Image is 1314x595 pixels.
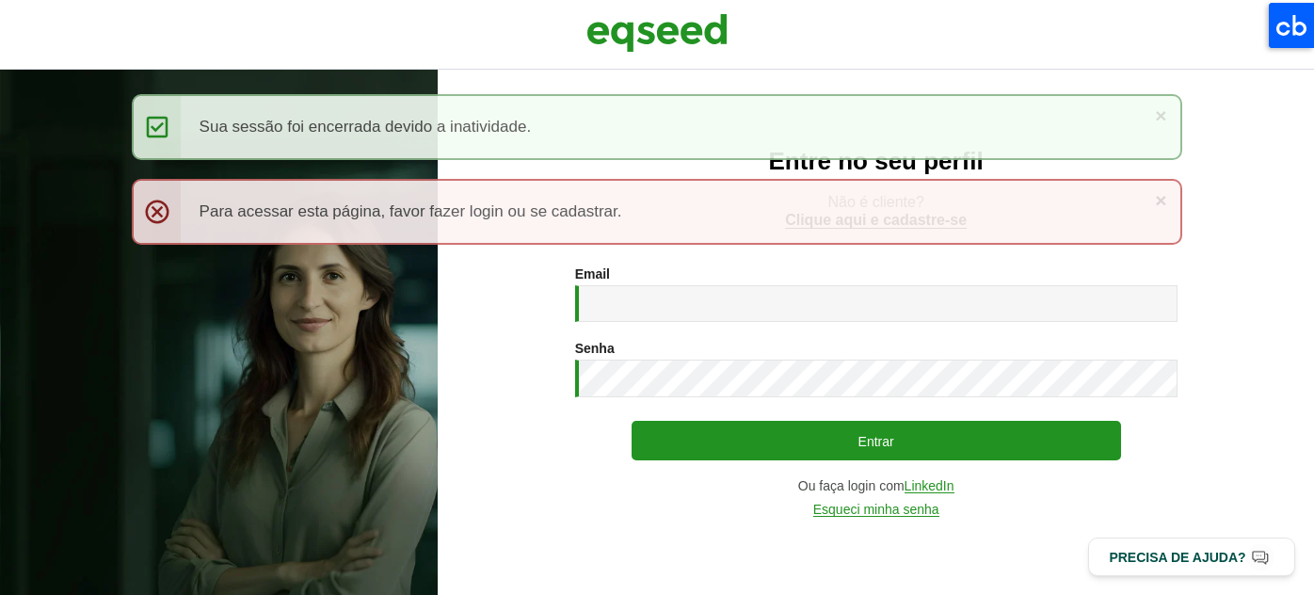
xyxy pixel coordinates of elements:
[132,179,1183,245] div: Para acessar esta página, favor fazer login ou se cadastrar.
[586,9,728,56] img: EqSeed Logo
[575,267,610,281] label: Email
[632,421,1121,460] button: Entrar
[132,94,1183,160] div: Sua sessão foi encerrada devido a inatividade.
[575,479,1178,493] div: Ou faça login com
[813,503,939,517] a: Esqueci minha senha
[1155,190,1166,210] a: ×
[575,342,615,355] label: Senha
[905,479,954,493] a: LinkedIn
[1155,105,1166,125] a: ×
